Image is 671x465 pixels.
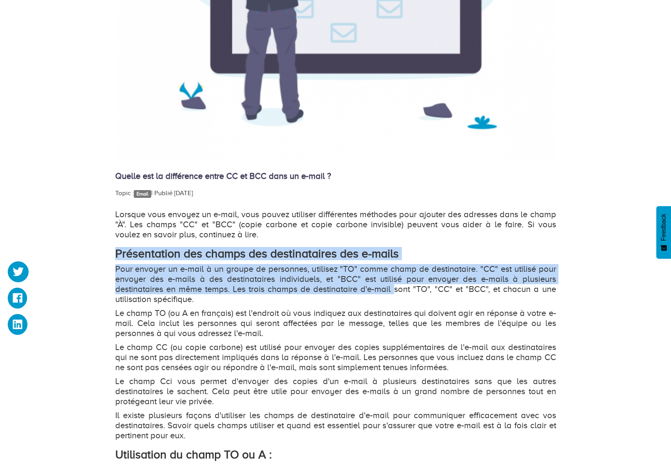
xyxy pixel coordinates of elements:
span: Feedback [660,214,667,241]
strong: Utilisation du champ TO ou A : [115,448,272,461]
p: Lorsque vous envoyez un e-mail, vous pouvez utiliser différentes méthodes pour ajouter des adress... [115,209,556,240]
strong: Présentation des champs des destinataires des e-mails [115,247,399,260]
p: Le champ Cci vous permet d'envoyer des copies d'un e-mail à plusieurs destinataires sans que les ... [115,376,556,407]
h4: Quelle est la différence entre CC et BCC dans un e-mail ? [115,172,556,181]
button: Feedback - Afficher l’enquête [656,206,671,259]
p: Le champ CC (ou copie carbone) est utilisé pour envoyer des copies supplémentaires de l'e-mail au... [115,342,556,372]
p: Le champ TO (ou A en français) est l'endroit où vous indiquez aux destinataires qui doivent agir ... [115,308,556,338]
span: Topic : | [115,189,153,197]
a: Email [134,190,151,198]
span: Publié [DATE] [154,189,193,197]
p: Il existe plusieurs façons d'utiliser les champs de destinataire d'e-mail pour communiquer effica... [115,410,556,441]
p: Pour envoyer un e-mail à un groupe de personnes, utilisez "TO" comme champ de destinataire. "CC" ... [115,264,556,304]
